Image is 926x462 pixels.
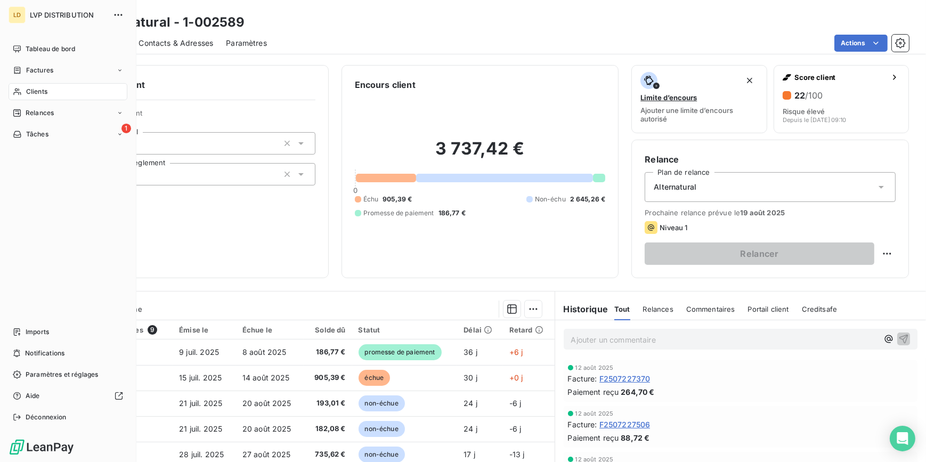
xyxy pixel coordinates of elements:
button: Actions [834,35,888,52]
h6: Informations client [64,78,315,91]
span: 0 [353,186,358,194]
span: Tâches [26,129,48,139]
span: F2507227506 [599,419,651,430]
span: 186,77 € [438,208,466,218]
a: Factures [9,62,127,79]
div: Retard [509,326,548,334]
h6: Encours client [355,78,416,91]
span: 15 juil. 2025 [179,373,222,382]
span: Paramètres et réglages [26,370,98,379]
div: Échue le [242,326,297,334]
span: 20 août 2025 [242,399,291,408]
span: +6 j [509,347,523,356]
span: 17 j [464,450,475,459]
span: 2 645,26 € [570,194,606,204]
img: Logo LeanPay [9,439,75,456]
span: Paramètres [226,38,267,48]
span: 12 août 2025 [575,364,614,371]
span: 735,62 € [310,449,345,460]
span: Factures [26,66,53,75]
h6: Relance [645,153,896,166]
span: Facture : [568,419,597,430]
span: Paiement reçu [568,432,619,443]
h3: Alternatural - 1-002589 [94,13,245,32]
span: 88,72 € [621,432,649,443]
div: Open Intercom Messenger [890,426,915,451]
span: Portail client [748,305,789,313]
span: Score client [794,73,886,82]
span: 36 j [464,347,477,356]
span: échue [359,370,391,386]
span: Propriétés Client [86,109,315,124]
span: Alternatural [654,182,696,192]
span: Aide [26,391,40,401]
span: 12 août 2025 [575,410,614,417]
span: Tableau de bord [26,44,75,54]
a: Tableau de bord [9,40,127,58]
span: Depuis le [DATE] 09:10 [783,117,847,123]
div: Délai [464,326,496,334]
a: Clients [9,83,127,100]
span: +0 j [509,373,523,382]
span: 8 août 2025 [242,347,287,356]
span: Contacts & Adresses [139,38,213,48]
span: -6 j [509,424,522,433]
span: 1 [121,124,131,133]
span: 27 août 2025 [242,450,291,459]
span: Niveau 1 [660,223,687,232]
span: Facture : [568,373,597,384]
a: 1Tâches [9,126,127,143]
span: Imports [26,327,49,337]
span: 19 août 2025 [740,208,785,217]
a: Paramètres et réglages [9,366,127,383]
span: non-échue [359,421,405,437]
span: non-échue [359,395,405,411]
span: Creditsafe [802,305,838,313]
span: 264,70 € [621,386,654,398]
span: Notifications [25,348,64,358]
span: 9 [148,325,157,335]
div: Solde dû [310,326,345,334]
span: 20 août 2025 [242,424,291,433]
span: 21 juil. 2025 [179,399,222,408]
span: -13 j [509,450,525,459]
button: Limite d’encoursAjouter une limite d’encours autorisé [631,65,767,133]
span: Tout [614,305,630,313]
h6: 22 [794,90,823,101]
span: 905,39 € [310,372,345,383]
span: Risque élevé [783,107,825,116]
a: Aide [9,387,127,404]
span: 21 juil. 2025 [179,424,222,433]
div: LD [9,6,26,23]
span: 182,08 € [310,424,345,434]
span: Clients [26,87,47,96]
span: /100 [805,90,823,101]
span: F2507227370 [599,373,651,384]
a: Imports [9,323,127,341]
span: Échu [363,194,379,204]
span: 14 août 2025 [242,373,290,382]
div: Émise le [179,326,230,334]
span: promesse de paiement [359,344,442,360]
span: Non-échu [535,194,566,204]
span: Prochaine relance prévue le [645,208,896,217]
span: 9 juil. 2025 [179,347,219,356]
span: 24 j [464,399,477,408]
button: Relancer [645,242,874,265]
span: Promesse de paiement [363,208,434,218]
span: -6 j [509,399,522,408]
span: 24 j [464,424,477,433]
span: 186,77 € [310,347,345,358]
span: Limite d’encours [640,93,697,102]
span: Ajouter une limite d’encours autorisé [640,106,758,123]
span: Relances [26,108,54,118]
button: Score client22/100Risque élevéDepuis le [DATE] 09:10 [774,65,909,133]
div: Statut [359,326,451,334]
span: LVP DISTRIBUTION [30,11,107,19]
span: Déconnexion [26,412,67,422]
span: 30 j [464,373,477,382]
span: Relances [643,305,673,313]
h2: 3 737,42 € [355,138,606,170]
span: 905,39 € [383,194,412,204]
span: Paiement reçu [568,386,619,398]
